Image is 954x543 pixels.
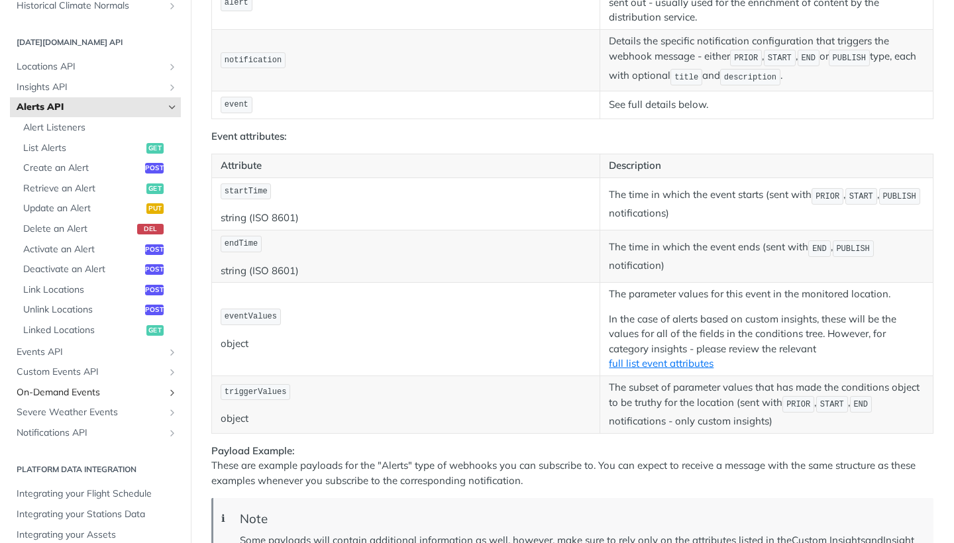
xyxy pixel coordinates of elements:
p: The time in which the event ends (sent with , notification) [609,239,924,273]
span: Custom Events API [17,366,164,379]
a: Update an Alertput [17,199,181,219]
p: The parameter values for this event in the monitored location. [609,287,924,302]
span: Activate an Alert [23,243,142,256]
button: Show subpages for Events API [167,347,178,358]
a: Alerts APIHide subpages for Alerts API [10,97,181,117]
span: post [145,244,164,255]
span: Create an Alert [23,162,142,175]
span: Linked Locations [23,324,143,337]
span: eventValues [225,312,277,321]
p: string (ISO 8601) [221,264,591,279]
h2: [DATE][DOMAIN_NAME] API [10,36,181,48]
button: Show subpages for Notifications API [167,428,178,438]
span: ℹ [221,511,225,526]
span: get [146,143,164,154]
a: Custom Events APIShow subpages for Custom Events API [10,362,181,382]
p: Attribute [221,158,591,173]
span: START [768,54,792,63]
span: Insights API [17,81,164,94]
a: Locations APIShow subpages for Locations API [10,57,181,77]
a: List Alertsget [17,138,181,158]
span: event [225,100,248,109]
span: PRIOR [734,54,758,63]
div: Note [240,511,920,526]
a: Integrating your Stations Data [10,505,181,524]
span: post [145,305,164,315]
a: Delete an Alertdel [17,219,181,239]
span: post [145,285,164,295]
span: notification [225,56,282,65]
p: The subset of parameter values that has made the conditions object to be truthy for the location ... [609,380,924,429]
p: object [221,411,591,426]
p: The time in which the event starts (sent with , , notifications) [609,187,924,221]
button: Show subpages for On-Demand Events [167,387,178,398]
span: Integrating your Assets [17,528,178,542]
strong: Event attributes: [211,130,287,142]
p: Details the specific notification configuration that triggers the webhook message - either , , or... [609,34,924,87]
span: END [812,244,827,254]
a: Insights APIShow subpages for Insights API [10,77,181,97]
span: Delete an Alert [23,222,134,236]
span: Update an Alert [23,202,143,215]
button: Show subpages for Severe Weather Events [167,407,178,418]
span: Locations API [17,60,164,74]
p: object [221,336,591,352]
span: Deactivate an Alert [23,263,142,276]
span: title [674,73,698,82]
span: On-Demand Events [17,386,164,399]
span: START [820,400,844,409]
button: Show subpages for Custom Events API [167,367,178,377]
a: Retrieve an Alertget [17,179,181,199]
a: On-Demand EventsShow subpages for On-Demand Events [10,383,181,403]
a: Link Locationspost [17,280,181,300]
a: Activate an Alertpost [17,240,181,260]
p: See full details below. [609,97,924,113]
a: Create an Alertpost [17,158,181,178]
p: string (ISO 8601) [221,211,591,226]
span: get [146,183,164,194]
span: PUBLISH [882,192,916,201]
span: List Alerts [23,142,143,155]
span: put [146,203,164,214]
span: post [145,163,164,173]
span: triggerValues [225,387,287,397]
span: get [146,325,164,336]
span: Events API [17,346,164,359]
a: Events APIShow subpages for Events API [10,342,181,362]
span: Alerts API [17,101,164,114]
a: Unlink Locationspost [17,300,181,320]
p: Description [609,158,924,173]
button: Show subpages for Insights API [167,82,178,93]
span: Link Locations [23,283,142,297]
button: Show subpages for Locations API [167,62,178,72]
span: PUBLISH [833,54,866,63]
p: These are example payloads for the "Alerts" type of webhooks you can subscribe to. You can expect... [211,444,933,489]
span: END [853,400,868,409]
a: full list event attributes [609,357,714,370]
span: Unlink Locations [23,303,142,317]
span: Integrating your Flight Schedule [17,487,178,501]
span: START [849,192,873,201]
span: startTime [225,187,268,196]
span: END [801,54,816,63]
span: del [137,224,164,234]
span: Retrieve an Alert [23,182,143,195]
a: Deactivate an Alertpost [17,260,181,279]
span: Integrating your Stations Data [17,508,178,521]
a: Integrating your Flight Schedule [10,484,181,504]
span: endTime [225,239,258,248]
span: Alert Listeners [23,121,178,134]
button: Hide subpages for Alerts API [167,102,178,113]
span: PUBLISH [836,244,869,254]
span: post [145,264,164,275]
strong: Payload Example: [211,444,295,457]
a: Severe Weather EventsShow subpages for Severe Weather Events [10,403,181,422]
a: Linked Locationsget [17,321,181,340]
span: description [724,73,776,82]
span: PRIOR [816,192,839,201]
span: PRIOR [786,400,810,409]
p: In the case of alerts based on custom insights, these will be the values for all of the fields in... [609,312,924,371]
span: Severe Weather Events [17,406,164,419]
a: Alert Listeners [17,118,181,138]
a: Notifications APIShow subpages for Notifications API [10,423,181,443]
